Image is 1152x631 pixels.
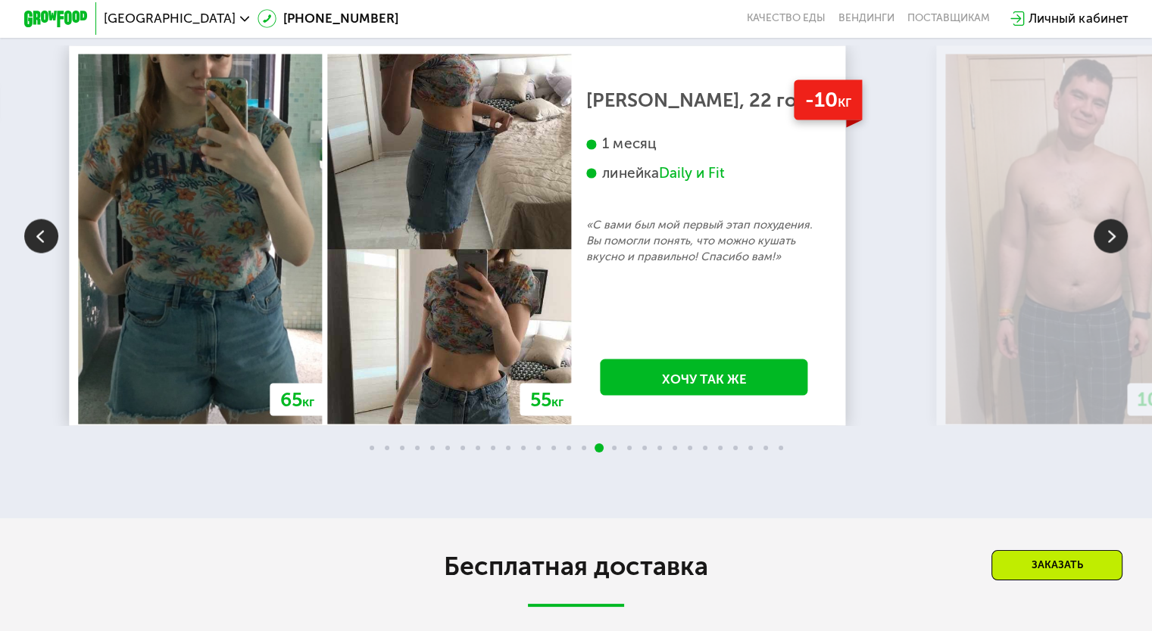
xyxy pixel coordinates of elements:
p: «С вами был мой первый этап похудения. Вы помогли понять, что можно кушать вкусно и правильно! Сп... [586,216,821,264]
span: кг [838,92,851,110]
span: кг [302,393,314,409]
span: [GEOGRAPHIC_DATA] [104,12,236,25]
img: Slide left [24,219,58,253]
span: кг [551,393,564,409]
a: Вендинги [838,12,894,25]
div: [PERSON_NAME], 22 года [586,92,821,108]
div: поставщикам [907,12,990,25]
div: 65 [270,383,324,415]
a: [PHONE_NUMBER] [258,9,398,28]
div: Daily и Fit [658,163,724,182]
div: 55 [520,383,573,415]
h2: Бесплатная доставка [128,551,1024,583]
div: -10 [794,79,863,120]
div: линейка [586,163,821,182]
a: Хочу так же [600,359,808,395]
div: Личный кабинет [1029,9,1128,28]
div: 1 месяц [586,135,821,153]
div: Заказать [991,550,1122,580]
img: Slide right [1094,219,1128,253]
a: Качество еды [747,12,826,25]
